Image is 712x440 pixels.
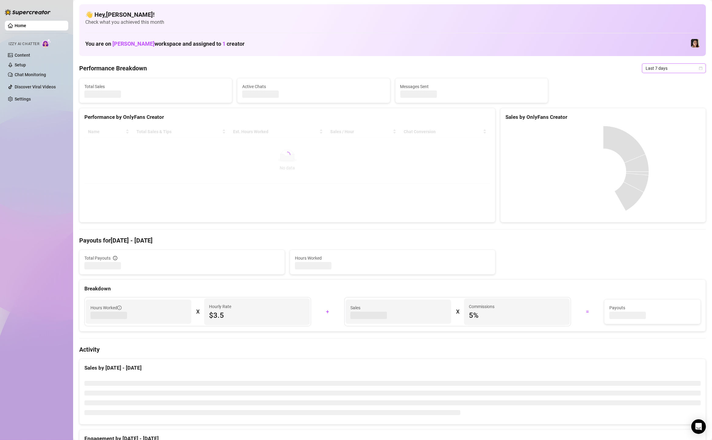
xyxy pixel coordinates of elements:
[15,62,26,67] a: Setup
[505,113,701,121] div: Sales by OnlyFans Creator
[90,304,122,311] span: Hours Worked
[113,256,117,260] span: info-circle
[84,83,227,90] span: Total Sales
[699,66,703,70] span: calendar
[284,152,290,158] span: loading
[295,255,490,261] span: Hours Worked
[209,310,305,320] span: $3.5
[15,23,26,28] a: Home
[15,84,56,89] a: Discover Viral Videos
[196,307,199,317] div: X
[117,306,122,310] span: info-circle
[646,64,702,73] span: Last 7 days
[15,97,31,101] a: Settings
[609,304,696,311] span: Payouts
[469,310,565,320] span: 5 %
[84,113,490,121] div: Performance by OnlyFans Creator
[350,304,446,311] span: Sales
[85,41,245,47] h1: You are on workspace and assigned to creator
[42,39,51,48] img: AI Chatter
[242,83,385,90] span: Active Chats
[222,41,225,47] span: 1
[575,307,600,317] div: =
[456,307,459,317] div: X
[79,236,706,245] h4: Payouts for [DATE] - [DATE]
[9,41,39,47] span: Izzy AI Chatter
[84,255,111,261] span: Total Payouts
[5,9,51,15] img: logo-BBDzfeDw.svg
[112,41,154,47] span: [PERSON_NAME]
[85,19,700,26] span: Check what you achieved this month
[84,364,701,372] div: Sales by [DATE] - [DATE]
[15,72,46,77] a: Chat Monitoring
[691,419,706,434] div: Open Intercom Messenger
[15,53,30,58] a: Content
[469,303,494,310] article: Commissions
[79,345,706,354] h4: Activity
[400,83,543,90] span: Messages Sent
[84,285,701,293] div: Breakdown
[85,10,700,19] h4: 👋 Hey, [PERSON_NAME] !
[79,64,147,73] h4: Performance Breakdown
[209,303,231,310] article: Hourly Rate
[691,39,700,48] img: Luna
[315,307,341,317] div: +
